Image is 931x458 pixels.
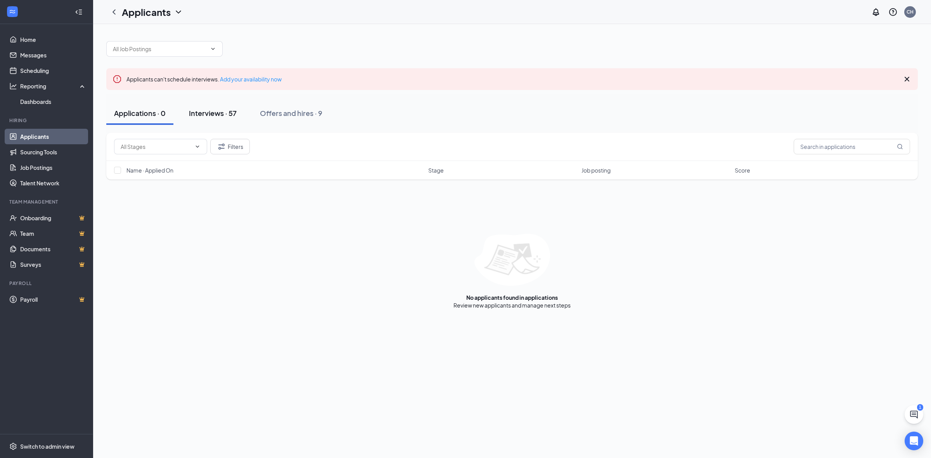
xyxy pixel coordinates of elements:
[20,63,87,78] a: Scheduling
[888,7,898,17] svg: QuestionInfo
[9,82,17,90] svg: Analysis
[20,257,87,272] a: SurveysCrown
[260,108,322,118] div: Offers and hires · 9
[871,7,881,17] svg: Notifications
[20,241,87,257] a: DocumentsCrown
[20,144,87,160] a: Sourcing Tools
[9,8,16,16] svg: WorkstreamLogo
[122,5,171,19] h1: Applicants
[20,94,87,109] a: Dashboards
[75,8,83,16] svg: Collapse
[905,432,923,450] div: Open Intercom Messenger
[194,143,201,150] svg: ChevronDown
[20,442,74,450] div: Switch to admin view
[20,160,87,175] a: Job Postings
[905,405,923,424] button: ChatActive
[9,442,17,450] svg: Settings
[794,139,910,154] input: Search in applications
[126,76,282,83] span: Applicants can't schedule interviews.
[902,74,912,84] svg: Cross
[917,404,923,411] div: 1
[9,280,85,287] div: Payroll
[189,108,237,118] div: Interviews · 57
[20,175,87,191] a: Talent Network
[109,7,119,17] svg: ChevronLeft
[897,143,903,150] svg: MagnifyingGlass
[453,301,571,309] div: Review new applicants and manage next steps
[121,142,191,151] input: All Stages
[20,129,87,144] a: Applicants
[428,166,444,174] span: Stage
[909,410,919,419] svg: ChatActive
[112,74,122,84] svg: Error
[20,292,87,307] a: PayrollCrown
[9,199,85,205] div: Team Management
[466,294,558,301] div: No applicants found in applications
[113,45,207,53] input: All Job Postings
[907,9,914,15] div: CH
[220,76,282,83] a: Add your availability now
[20,32,87,47] a: Home
[581,166,611,174] span: Job posting
[126,166,173,174] span: Name · Applied On
[474,234,550,286] img: empty-state
[217,142,226,151] svg: Filter
[20,47,87,63] a: Messages
[20,226,87,241] a: TeamCrown
[210,139,250,154] button: Filter Filters
[20,82,87,90] div: Reporting
[114,108,166,118] div: Applications · 0
[210,46,216,52] svg: ChevronDown
[174,7,183,17] svg: ChevronDown
[735,166,750,174] span: Score
[20,210,87,226] a: OnboardingCrown
[9,117,85,124] div: Hiring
